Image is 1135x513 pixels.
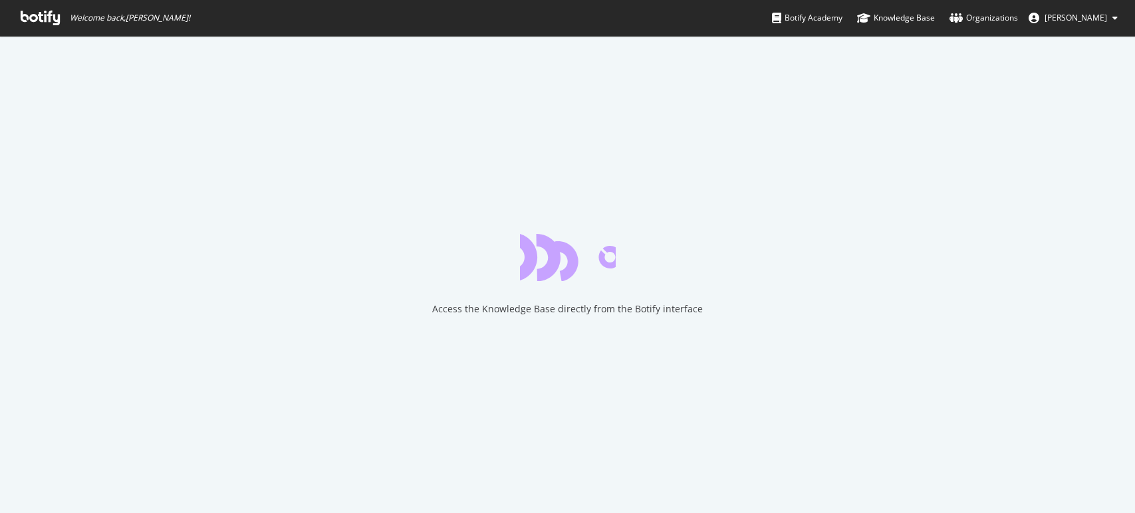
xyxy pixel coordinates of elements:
div: Botify Academy [772,11,842,25]
button: [PERSON_NAME] [1018,7,1128,29]
div: Knowledge Base [857,11,935,25]
div: animation [520,233,616,281]
div: Organizations [949,11,1018,25]
div: Access the Knowledge Base directly from the Botify interface [432,302,703,316]
span: Kristiina Halme [1045,12,1107,23]
span: Welcome back, [PERSON_NAME] ! [70,13,190,23]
